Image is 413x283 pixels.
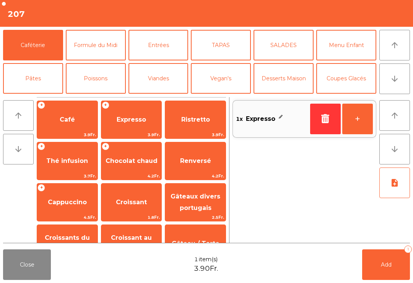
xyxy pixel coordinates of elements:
span: Gâteau / Tarte [172,240,220,247]
i: arrow_downward [14,145,23,154]
button: arrow_downward [379,63,410,94]
span: 4.2Fr. [101,172,162,180]
button: arrow_upward [3,100,34,131]
span: Gâteaux divers portugais [171,193,220,211]
button: arrow_downward [3,134,34,164]
div: 1 [404,246,412,253]
span: + [37,143,45,150]
button: Coupes Glacés [316,63,376,94]
button: note_add [379,168,410,198]
span: + [102,101,109,109]
span: Croissant [116,198,147,206]
span: Renversé [180,157,211,164]
button: + [342,104,373,134]
button: arrow_upward [379,100,410,131]
span: Croissant au chocolat pt [111,234,152,253]
i: arrow_upward [390,111,399,120]
span: Café [60,116,75,123]
span: 1 [194,255,198,263]
span: Add [381,261,392,268]
span: 3.7Fr. [37,172,98,180]
i: arrow_upward [14,111,23,120]
span: 4.5Fr. [37,214,98,221]
span: + [37,184,45,192]
button: arrow_downward [379,134,410,164]
button: Viandes [128,63,189,94]
span: 1.8Fr. [101,214,162,221]
span: 1x [236,113,243,125]
button: Vegan's [191,63,251,94]
button: Desserts Maison [254,63,314,94]
button: Add1 [362,249,410,280]
button: Menu Enfant [316,30,376,60]
button: TAPAS [191,30,251,60]
span: 3.9Fr. [165,131,226,138]
span: 3.90Fr. [194,263,218,274]
span: Expresso [246,113,275,125]
button: Formule du Midi [66,30,126,60]
span: Thé infusion [46,157,88,164]
span: 3.9Fr. [37,131,98,138]
span: 3.9Fr. [101,131,162,138]
h4: 207 [8,8,25,20]
i: note_add [390,178,399,187]
i: arrow_upward [390,41,399,50]
button: Poissons [66,63,126,94]
span: Croissants du Porto [45,234,90,253]
button: arrow_upward [379,30,410,60]
button: SALADES [254,30,314,60]
button: Caféterie [3,30,63,60]
button: Pâtes [3,63,63,94]
span: + [37,101,45,109]
span: Cappuccino [48,198,87,206]
i: arrow_downward [390,74,399,83]
button: Close [3,249,51,280]
span: Expresso [117,116,146,123]
span: Chocolat chaud [106,157,158,164]
span: item(s) [199,255,218,263]
span: + [102,143,109,150]
span: 2.5Fr. [165,214,226,221]
i: arrow_downward [390,145,399,154]
span: 4.2Fr. [165,172,226,180]
span: Ristretto [181,116,210,123]
button: Entrées [128,30,189,60]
